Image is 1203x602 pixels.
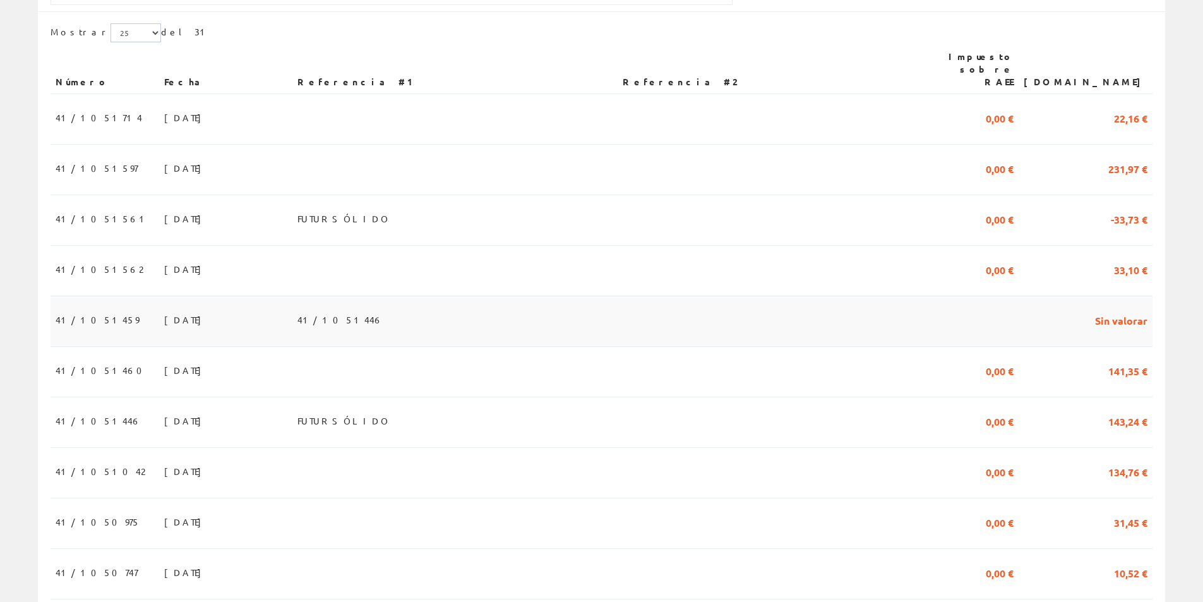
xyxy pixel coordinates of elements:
[1108,364,1147,378] font: 141,35 €
[986,162,1014,176] font: 0,00 €
[623,76,736,87] font: Referencia #2
[986,112,1014,125] font: 0,00 €
[986,567,1014,580] font: 0,00 €
[1108,162,1147,176] font: 231,97 €
[164,466,208,477] font: [DATE]
[56,263,143,275] font: 41/1051562
[164,516,208,527] font: [DATE]
[1111,213,1147,226] font: -33,73 €
[164,314,208,325] font: [DATE]
[56,364,150,376] font: 41/1051460
[56,162,138,174] font: 41/1051597
[986,466,1014,479] font: 0,00 €
[56,466,145,477] font: 41/1051042
[56,415,141,426] font: 41/1051446
[56,76,109,87] font: Número
[1114,263,1147,277] font: 33,10 €
[164,263,208,275] font: [DATE]
[111,23,161,42] select: Mostrar
[1108,466,1147,479] font: 134,76 €
[297,415,392,426] font: FUTURSÓLIDO
[164,112,208,123] font: [DATE]
[56,516,140,527] font: 41/1050975
[164,364,208,376] font: [DATE]
[56,213,150,224] font: 41/1051561
[164,213,208,224] font: [DATE]
[986,364,1014,378] font: 0,00 €
[1024,76,1147,87] font: [DOMAIN_NAME]
[1114,112,1147,125] font: 22,16 €
[297,76,419,87] font: Referencia #1
[949,51,1014,87] font: Impuesto sobre RAEE
[297,213,392,224] font: FUTURSÓLIDO
[161,26,210,37] font: del 31
[164,162,208,174] font: [DATE]
[986,263,1014,277] font: 0,00 €
[164,415,208,426] font: [DATE]
[986,516,1014,529] font: 0,00 €
[297,314,383,325] font: 41/1051446
[1095,314,1147,327] font: Sin valorar
[51,26,111,37] font: Mostrar
[986,415,1014,428] font: 0,00 €
[164,76,205,87] font: Fecha
[1114,516,1147,529] font: 31,45 €
[986,213,1014,226] font: 0,00 €
[56,314,139,325] font: 41/1051459
[1108,415,1147,428] font: 143,24 €
[164,567,208,578] font: [DATE]
[1114,567,1147,580] font: 10,52 €
[56,567,138,578] font: 41/1050747
[56,112,142,123] font: 41/1051714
